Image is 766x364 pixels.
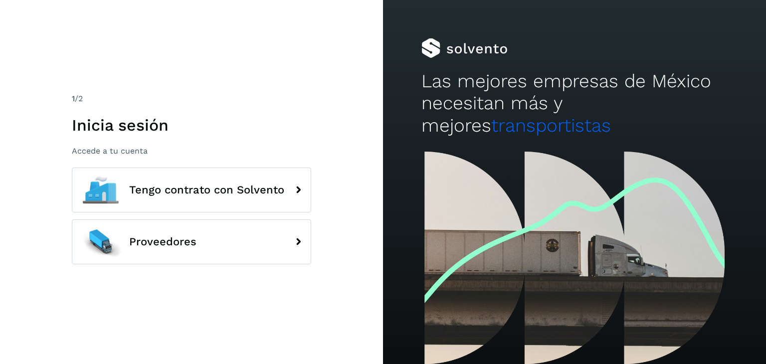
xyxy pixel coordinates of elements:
span: Proveedores [129,236,196,248]
h1: Inicia sesión [72,116,311,135]
h2: Las mejores empresas de México necesitan más y mejores [421,70,728,137]
span: Tengo contrato con Solvento [129,184,284,196]
span: 1 [72,94,75,103]
div: /2 [72,93,311,105]
p: Accede a tu cuenta [72,146,311,156]
button: Tengo contrato con Solvento [72,168,311,212]
span: transportistas [491,115,611,136]
button: Proveedores [72,219,311,264]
